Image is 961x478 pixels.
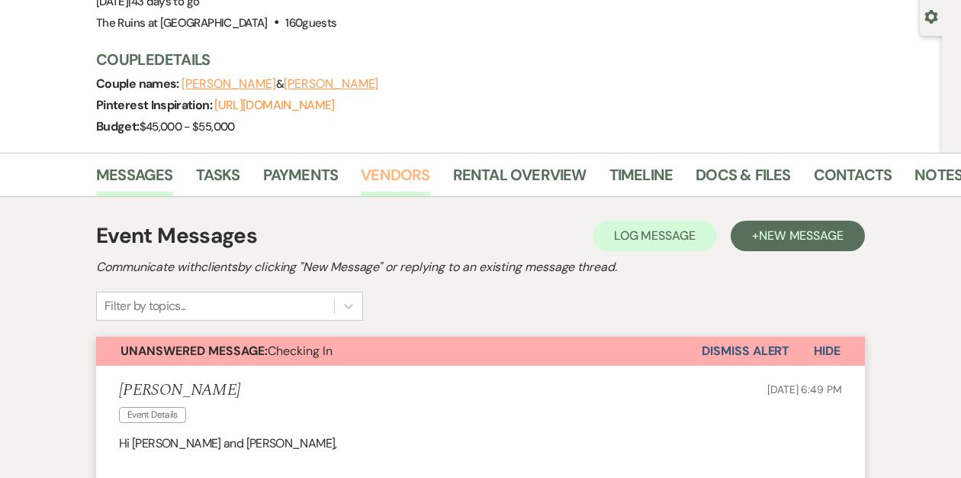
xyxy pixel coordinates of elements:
[121,343,333,359] span: Checking In
[96,49,927,70] h3: Couple Details
[814,163,892,196] a: Contacts
[196,163,240,196] a: Tasks
[609,163,673,196] a: Timeline
[96,97,214,113] span: Pinterest Inspiration:
[284,78,378,90] button: [PERSON_NAME]
[96,76,182,92] span: Couple names:
[453,163,587,196] a: Rental Overview
[696,163,790,196] a: Docs & Files
[924,8,938,23] button: Open lead details
[140,119,235,134] span: $45,000 - $55,000
[182,78,276,90] button: [PERSON_NAME]
[119,435,337,451] span: Hi [PERSON_NAME] and [PERSON_NAME],
[759,228,844,244] span: New Message
[96,220,257,252] h1: Event Messages
[614,228,696,244] span: Log Message
[96,258,865,276] h2: Communicate with clients by clicking "New Message" or replying to an existing message thread.
[119,407,186,423] span: Event Details
[104,297,186,315] div: Filter by topics...
[96,163,173,196] a: Messages
[96,15,268,31] span: The Ruins at [GEOGRAPHIC_DATA]
[702,337,789,366] button: Dismiss Alert
[814,343,840,359] span: Hide
[263,163,339,196] a: Payments
[119,381,240,400] h5: [PERSON_NAME]
[285,15,336,31] span: 160 guests
[121,343,268,359] strong: Unanswered Message:
[96,337,702,366] button: Unanswered Message:Checking In
[593,221,717,251] button: Log Message
[789,337,865,366] button: Hide
[361,163,429,196] a: Vendors
[214,97,334,113] a: [URL][DOMAIN_NAME]
[182,76,378,92] span: &
[767,383,842,396] span: [DATE] 6:49 PM
[731,221,865,251] button: +New Message
[96,118,140,134] span: Budget:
